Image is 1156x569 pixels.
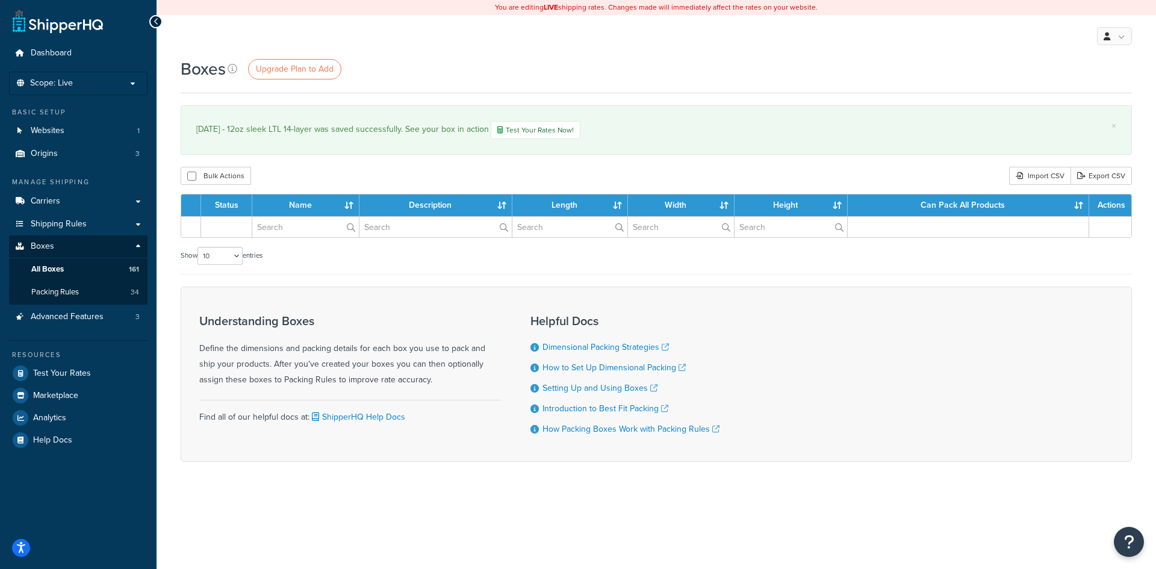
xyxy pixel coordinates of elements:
span: Boxes [31,241,54,252]
div: [DATE] - 12oz sleek LTL 14-layer was saved successfully. See your box in action [196,121,1116,139]
a: Packing Rules 34 [9,281,148,303]
li: Websites [9,120,148,142]
th: Width [628,194,735,216]
a: Export CSV [1071,167,1132,185]
a: Origins 3 [9,143,148,165]
span: Websites [31,126,64,136]
label: Show entries [181,247,263,265]
b: LIVE [544,2,558,13]
div: Manage Shipping [9,177,148,187]
th: Can Pack All Products [848,194,1089,216]
span: All Boxes [31,264,64,275]
li: All Boxes [9,258,148,281]
span: Shipping Rules [31,219,87,229]
th: Actions [1089,194,1131,216]
a: How Packing Boxes Work with Packing Rules [542,423,719,435]
a: How to Set Up Dimensional Packing [542,361,686,374]
input: Search [359,217,512,237]
th: Length [512,194,628,216]
div: Define the dimensions and packing details for each box you use to pack and ship your products. Af... [199,314,500,388]
a: Advanced Features 3 [9,306,148,328]
span: Marketplace [33,391,78,401]
li: Boxes [9,235,148,304]
span: Scope: Live [30,78,73,89]
a: Introduction to Best Fit Packing [542,402,668,415]
span: Advanced Features [31,312,104,322]
th: Height [735,194,848,216]
input: Search [628,217,734,237]
a: Boxes [9,235,148,258]
span: Help Docs [33,435,72,446]
li: Advanced Features [9,306,148,328]
a: Analytics [9,407,148,429]
select: Showentries [197,247,243,265]
th: Status [201,194,252,216]
span: 34 [131,287,139,297]
span: Origins [31,149,58,159]
h3: Understanding Boxes [199,314,500,328]
a: Shipping Rules [9,213,148,235]
th: Name [252,194,359,216]
a: Websites 1 [9,120,148,142]
th: Description [359,194,512,216]
span: Dashboard [31,48,72,58]
input: Search [735,217,847,237]
a: Upgrade Plan to Add [248,59,341,79]
a: ShipperHQ Home [13,9,103,33]
a: ShipperHQ Help Docs [309,411,405,423]
span: 161 [129,264,139,275]
button: Bulk Actions [181,167,251,185]
a: All Boxes 161 [9,258,148,281]
div: Basic Setup [9,107,148,117]
a: Marketplace [9,385,148,406]
div: Import CSV [1009,167,1071,185]
h3: Helpful Docs [530,314,719,328]
a: Help Docs [9,429,148,451]
h1: Boxes [181,57,226,81]
span: Test Your Rates [33,368,91,379]
a: Dashboard [9,42,148,64]
button: Open Resource Center [1114,527,1144,557]
a: Dimensional Packing Strategies [542,341,669,353]
a: Test Your Rates Now! [491,121,580,139]
li: Origins [9,143,148,165]
input: Search [512,217,627,237]
div: Resources [9,350,148,360]
a: Carriers [9,190,148,213]
span: Carriers [31,196,60,207]
div: Find all of our helpful docs at: [199,400,500,425]
span: Analytics [33,413,66,423]
span: Upgrade Plan to Add [256,63,334,75]
input: Search [252,217,359,237]
a: × [1111,121,1116,131]
span: 1 [137,126,140,136]
span: Packing Rules [31,287,79,297]
a: Setting Up and Using Boxes [542,382,657,394]
span: 3 [135,312,140,322]
li: Packing Rules [9,281,148,303]
span: 3 [135,149,140,159]
a: Test Your Rates [9,362,148,384]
